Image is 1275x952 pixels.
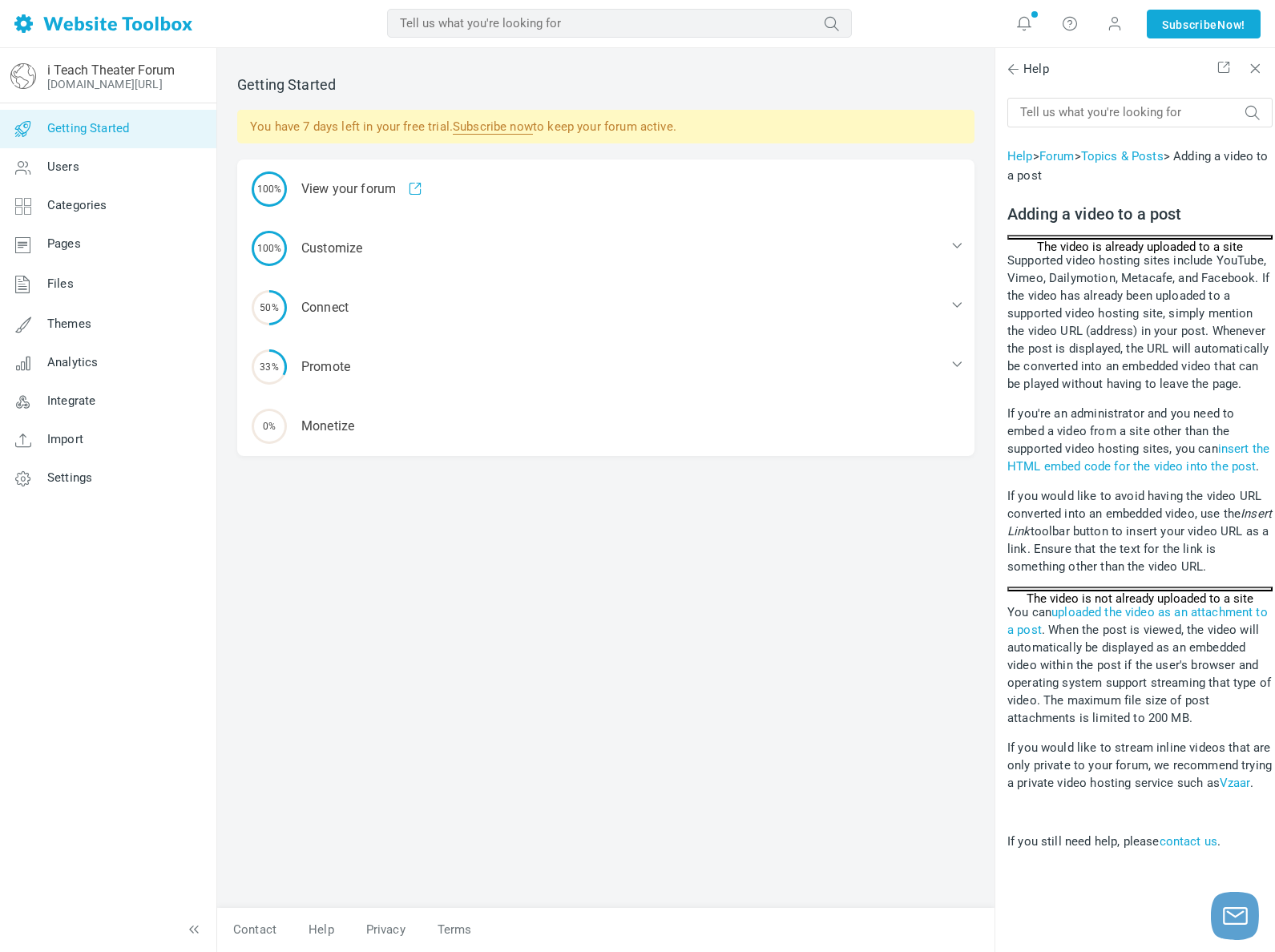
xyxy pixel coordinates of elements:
[47,317,91,331] span: Themes
[1007,235,1273,240] button: The video is already uploaded to a site
[47,432,83,446] span: Import
[387,9,852,38] input: Tell us what you're looking for
[1007,204,1273,224] h2: Adding a video to a post
[1160,834,1218,849] a: contact us
[1007,587,1273,591] button: The video is not already uploaded to a site
[350,916,422,944] a: Privacy
[252,171,287,207] span: 100%
[1007,605,1268,637] a: uploaded the video as an attachment to a post
[1007,149,1269,183] span: > > > Adding a video to a post
[47,198,107,212] span: Categories
[1007,60,1049,79] span: Help
[237,337,974,397] div: Promote
[237,159,974,219] a: 100% View your forum
[1220,776,1250,790] a: Vzaar
[1039,149,1075,163] a: Forum
[47,159,79,174] span: Users
[237,159,974,219] div: View your forum
[10,63,36,89] img: globe-icon.png
[47,276,74,291] span: Files
[217,916,293,944] a: Contact
[1007,506,1272,539] i: Insert Link
[252,231,287,266] span: 100%
[293,916,350,944] a: Help
[47,393,95,408] span: Integrate
[237,76,974,94] h2: Getting Started
[453,119,533,135] a: Subscribe now
[47,236,81,251] span: Pages
[252,409,287,444] span: 0%
[1007,739,1273,792] p: If you would like to stream inline videos that are only private to your forum, we recommend tryin...
[422,916,488,944] a: Terms
[237,397,974,456] a: 0% Monetize
[1005,61,1021,77] span: Back
[1007,149,1033,163] a: Help
[47,355,98,369] span: Analytics
[47,63,175,78] a: i Teach Theater Forum
[252,290,287,325] span: 50%
[1211,892,1259,940] button: Launch chat
[1007,405,1273,475] p: If you're an administrator and you need to embed a video from a site other than the supported vid...
[1007,252,1273,393] p: Supported video hosting sites include YouTube, Vimeo, Dailymotion, Metacafe, and Facebook. If the...
[1007,603,1273,727] p: You can . When the post is viewed, the video will automatically be displayed as an embedded video...
[1007,98,1273,127] input: Tell us what you're looking for
[1147,10,1261,38] a: SubscribeNow!
[1007,442,1269,474] a: insert the HTML embed code for the video into the post
[237,278,974,337] div: Connect
[47,121,129,135] span: Getting Started
[47,78,163,91] a: [DOMAIN_NAME][URL]
[1007,815,1273,850] p: If you still need help, please .
[1217,16,1245,34] span: Now!
[252,349,287,385] span: 33%
[47,470,92,485] span: Settings
[1007,487,1273,575] p: If you would like to avoid having the video URL converted into an embedded video, use the toolbar...
[237,397,974,456] div: Monetize
[237,219,974,278] div: Customize
[237,110,974,143] div: You have 7 days left in your free trial. to keep your forum active.
[1081,149,1164,163] a: Topics & Posts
